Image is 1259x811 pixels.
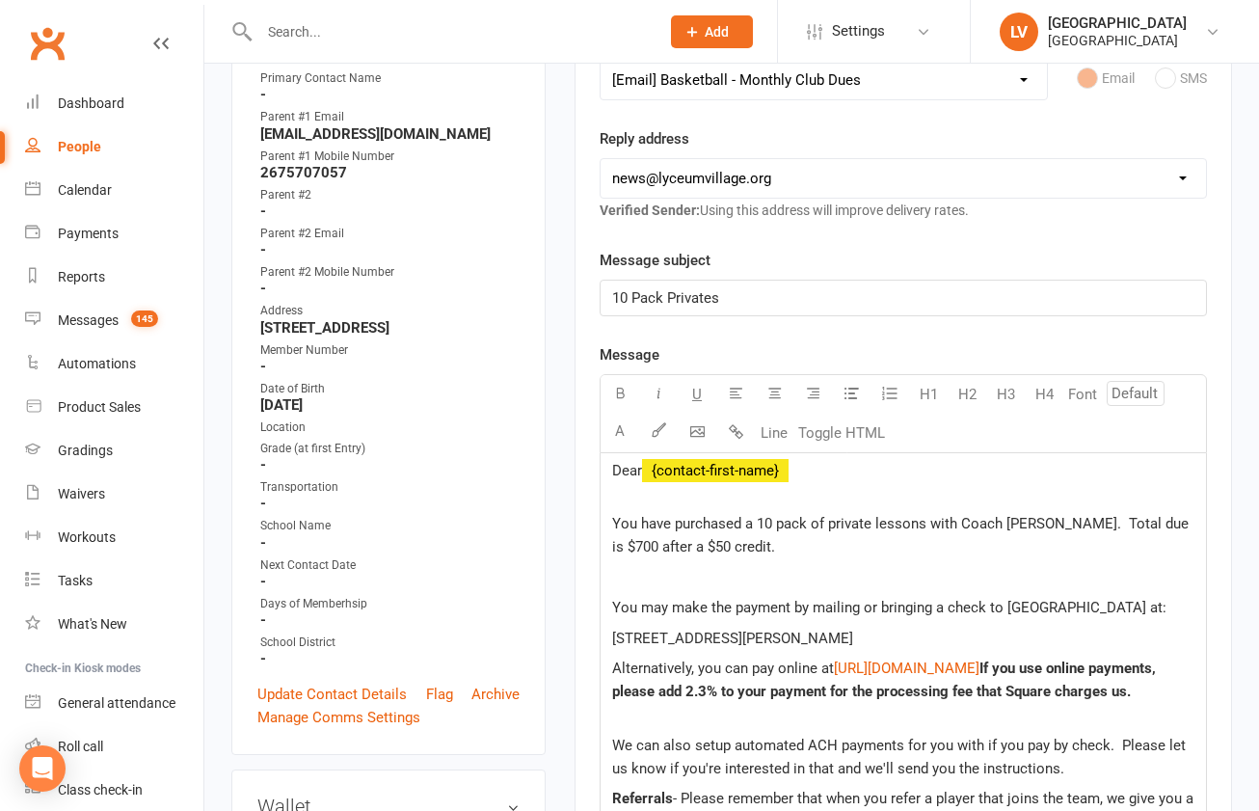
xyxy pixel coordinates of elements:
a: Reports [25,256,203,299]
span: 145 [131,311,158,327]
a: People [25,125,203,169]
a: Dashboard [25,82,203,125]
span: Using this address will improve delivery rates. [600,203,969,218]
div: Primary Contact Name [260,69,520,88]
strong: - [260,534,520,552]
strong: - [260,203,520,220]
strong: - [260,573,520,590]
a: Archive [471,683,520,706]
div: Days of Memberhsip [260,595,520,613]
a: Roll call [25,725,203,769]
strong: [EMAIL_ADDRESS][DOMAIN_NAME] [260,125,520,143]
span: We can also setup automated ACH payments for you with if you pay by check. Please let us know if ... [612,737,1190,777]
a: Workouts [25,516,203,559]
div: Product Sales [58,399,141,415]
span: 10 Pack Privates [612,289,719,307]
button: H3 [986,375,1025,414]
div: Dashboard [58,95,124,111]
strong: - [260,280,520,297]
div: Gradings [58,443,113,458]
strong: 2675707057 [260,164,520,181]
strong: - [260,495,520,512]
a: Clubworx [23,19,71,68]
div: School Name [260,517,520,535]
div: Parent #2 Email [260,225,520,243]
div: Reports [58,269,105,284]
div: Automations [58,356,136,371]
span: Referrals [612,790,673,807]
button: Line [755,414,793,452]
span: Dear [612,462,642,479]
strong: [STREET_ADDRESS] [260,319,520,337]
div: Tasks [58,573,93,588]
div: Member Number [260,341,520,360]
a: Flag [426,683,453,706]
strong: - [260,241,520,258]
strong: - [260,86,520,103]
div: Grade (at first Entry) [260,440,520,458]
strong: Verified Sender: [600,203,700,218]
div: School District [260,634,520,652]
div: Parent #2 [260,186,520,204]
span: Settings [832,10,885,53]
span: You may make the payment by mailing or bringing a check to [GEOGRAPHIC_DATA] at: [612,599,1166,616]
button: H1 [909,375,948,414]
button: A [601,414,639,452]
strong: - [260,611,520,629]
a: Gradings [25,429,203,473]
button: Font [1063,375,1102,414]
span: [URL][DOMAIN_NAME] [834,660,979,677]
a: Update Contact Details [257,683,407,706]
button: Add [671,15,753,48]
div: [GEOGRAPHIC_DATA] [1048,14,1187,32]
a: Tasks [25,559,203,603]
div: Waivers [58,486,105,501]
span: [STREET_ADDRESS][PERSON_NAME] [612,630,853,647]
div: Parent #2 Mobile Number [260,263,520,282]
div: Next Contact Date [260,556,520,575]
a: Manage Comms Settings [257,706,420,729]
span: You have purchased a 10 pack of private lessons with Coach [PERSON_NAME]. Total due is $700 after... [612,515,1192,555]
input: Search... [254,18,646,45]
a: Automations [25,342,203,386]
strong: - [260,650,520,667]
a: Messages 145 [25,299,203,342]
a: General attendance kiosk mode [25,682,203,725]
label: Reply address [600,127,689,150]
a: Payments [25,212,203,256]
a: Product Sales [25,386,203,429]
div: What's New [58,616,127,632]
strong: - [260,456,520,473]
div: [GEOGRAPHIC_DATA] [1048,32,1187,49]
div: Messages [58,312,119,328]
a: What's New [25,603,203,646]
div: Date of Birth [260,380,520,398]
div: Transportation [260,478,520,497]
div: Calendar [58,182,112,198]
div: Location [260,419,520,437]
button: H2 [948,375,986,414]
div: Parent #1 Email [260,108,520,126]
input: Default [1107,381,1165,406]
div: Address [260,302,520,320]
span: U [692,386,702,403]
div: Parent #1 Mobile Number [260,148,520,166]
strong: - [260,358,520,375]
span: Alternatively, you can pay online at [612,660,834,677]
div: General attendance [58,695,175,711]
div: Roll call [58,739,103,754]
div: Open Intercom Messenger [19,745,66,792]
button: H4 [1025,375,1063,414]
div: Payments [58,226,119,241]
label: Message subject [600,249,710,272]
div: Class check-in [58,782,143,797]
a: Waivers [25,473,203,516]
span: Add [705,24,729,40]
div: LV [1000,13,1038,51]
label: Message [600,343,659,366]
a: Calendar [25,169,203,212]
div: People [58,139,101,154]
button: U [678,375,716,414]
strong: [DATE] [260,396,520,414]
div: Workouts [58,529,116,545]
